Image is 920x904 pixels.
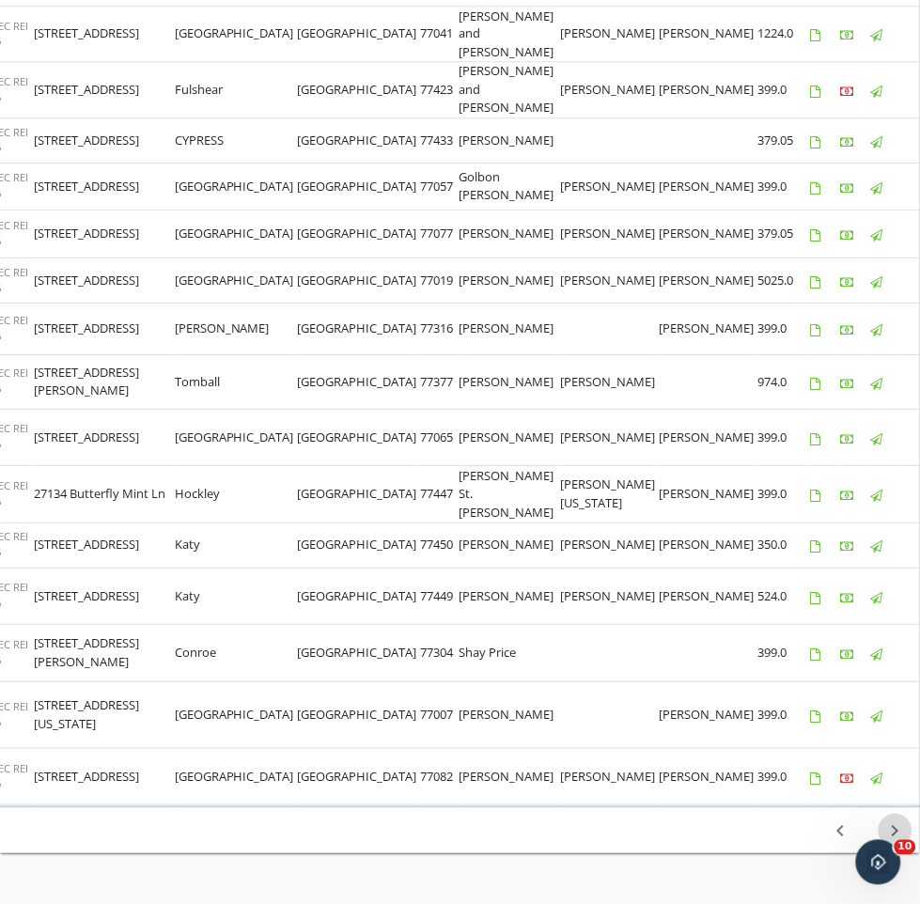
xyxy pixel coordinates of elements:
td: 399.0 [758,409,811,466]
td: 399.0 [758,163,811,210]
td: [STREET_ADDRESS] [34,568,175,625]
td: [GEOGRAPHIC_DATA] [175,681,298,748]
td: 77065 [421,409,460,466]
td: [PERSON_NAME] [660,522,758,568]
td: [STREET_ADDRESS] [34,304,175,355]
td: 399.0 [758,625,811,682]
td: [PERSON_NAME] [660,62,758,118]
td: [GEOGRAPHIC_DATA] [298,304,421,355]
td: [PERSON_NAME] [660,748,758,805]
td: [PERSON_NAME] [660,466,758,523]
td: [PERSON_NAME] [660,210,758,257]
td: [PERSON_NAME] [460,522,561,568]
td: Katy [175,522,298,568]
td: Katy [175,568,298,625]
td: [STREET_ADDRESS][PERSON_NAME] [34,355,175,410]
td: [PERSON_NAME] [660,304,758,355]
td: 350.0 [758,522,811,568]
td: [PERSON_NAME] [561,522,660,568]
td: [PERSON_NAME] [660,681,758,748]
td: 77007 [421,681,460,748]
td: [STREET_ADDRESS] [34,522,175,568]
td: [GEOGRAPHIC_DATA] [175,6,298,62]
td: [GEOGRAPHIC_DATA] [298,163,421,210]
td: 27134 Butterfly Mint Ln [34,466,175,523]
td: 399.0 [758,304,811,355]
td: [GEOGRAPHIC_DATA] [298,466,421,523]
td: [PERSON_NAME] [561,409,660,466]
td: 399.0 [758,681,811,748]
td: [STREET_ADDRESS] [34,409,175,466]
td: 77304 [421,625,460,682]
td: [PERSON_NAME] [660,258,758,304]
td: [PERSON_NAME] [660,568,758,625]
td: 77077 [421,210,460,257]
td: [GEOGRAPHIC_DATA] [298,522,421,568]
td: [PERSON_NAME] [175,304,298,355]
td: [PERSON_NAME] [561,210,660,257]
td: 399.0 [758,748,811,805]
button: Next page [879,814,912,848]
td: Conroe [175,625,298,682]
td: [PERSON_NAME] [460,568,561,625]
i: chevron_left [830,819,852,842]
td: [PERSON_NAME] [460,258,561,304]
td: [STREET_ADDRESS] [34,62,175,118]
td: [GEOGRAPHIC_DATA] [298,625,421,682]
td: [PERSON_NAME] [460,409,561,466]
td: 974.0 [758,355,811,410]
td: [PERSON_NAME] [561,163,660,210]
td: 399.0 [758,466,811,523]
td: [STREET_ADDRESS] [34,163,175,210]
td: CYPRESS [175,117,298,163]
td: [GEOGRAPHIC_DATA] [175,258,298,304]
td: [GEOGRAPHIC_DATA] [298,568,421,625]
td: 77449 [421,568,460,625]
td: [PERSON_NAME] [660,6,758,62]
td: [STREET_ADDRESS] [34,6,175,62]
td: 379.05 [758,210,811,257]
td: Golbon [PERSON_NAME] [460,163,561,210]
td: [PERSON_NAME] [460,117,561,163]
td: 77316 [421,304,460,355]
td: [PERSON_NAME] [660,163,758,210]
td: [PERSON_NAME] [460,304,561,355]
td: [STREET_ADDRESS][PERSON_NAME] [34,625,175,682]
td: [STREET_ADDRESS][US_STATE] [34,681,175,748]
iframe: Intercom live chat [856,840,901,885]
td: [PERSON_NAME] [460,355,561,410]
td: [GEOGRAPHIC_DATA] [298,748,421,805]
td: [STREET_ADDRESS] [34,210,175,257]
td: 77433 [421,117,460,163]
td: [PERSON_NAME] [660,409,758,466]
td: 1224.0 [758,6,811,62]
td: [GEOGRAPHIC_DATA] [175,210,298,257]
td: [GEOGRAPHIC_DATA] [298,117,421,163]
td: [GEOGRAPHIC_DATA] [298,62,421,118]
td: [PERSON_NAME] [561,355,660,410]
td: 77057 [421,163,460,210]
td: [GEOGRAPHIC_DATA] [175,163,298,210]
td: [GEOGRAPHIC_DATA] [298,681,421,748]
td: 77082 [421,748,460,805]
td: [PERSON_NAME] [561,6,660,62]
td: Hockley [175,466,298,523]
td: Tomball [175,355,298,410]
td: [PERSON_NAME] St.[PERSON_NAME] [460,466,561,523]
td: [PERSON_NAME] [561,568,660,625]
span: 10 [895,840,916,855]
td: [PERSON_NAME] [460,210,561,257]
td: [PERSON_NAME] [561,62,660,118]
td: [STREET_ADDRESS] [34,748,175,805]
td: 5025.0 [758,258,811,304]
td: [STREET_ADDRESS] [34,258,175,304]
td: [PERSON_NAME] [561,258,660,304]
td: [PERSON_NAME] [460,681,561,748]
td: [PERSON_NAME] [460,748,561,805]
td: 77450 [421,522,460,568]
td: 77041 [421,6,460,62]
td: [PERSON_NAME][US_STATE] [561,466,660,523]
td: 77447 [421,466,460,523]
td: [PERSON_NAME] [561,748,660,805]
td: [GEOGRAPHIC_DATA] [298,258,421,304]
